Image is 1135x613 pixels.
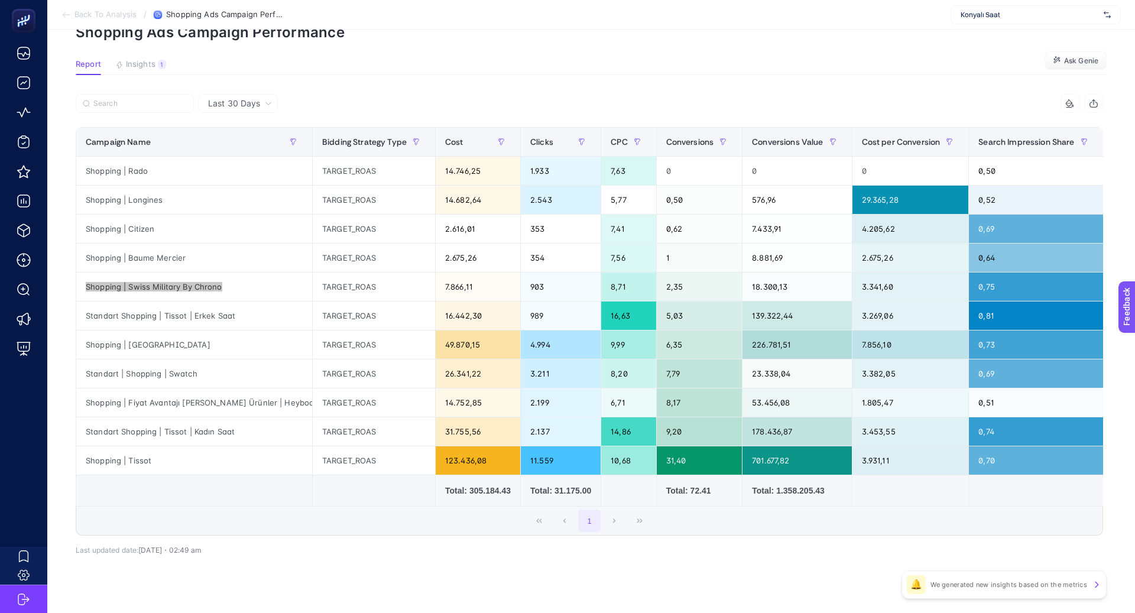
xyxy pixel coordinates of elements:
[852,446,969,475] div: 3.931,11
[313,388,435,417] div: TARGET_ROAS
[1045,51,1107,70] button: Ask Genie
[76,157,312,185] div: Shopping | Rado
[76,186,312,214] div: Shopping | Longines
[969,417,1102,446] div: 0,74
[852,244,969,272] div: 2.675,26
[852,388,969,417] div: 1.805,47
[969,330,1102,359] div: 0,73
[742,301,851,330] div: 139.322,44
[969,446,1102,475] div: 0,70
[852,359,969,388] div: 3.382,05
[521,215,601,243] div: 353
[961,10,1099,20] span: Konyalı Saat
[601,157,656,185] div: 7,63
[76,301,312,330] div: Standart Shopping | Tissot | Erkek Saat
[852,215,969,243] div: 4.205,62
[445,485,511,497] div: Total: 305.184.43
[322,137,407,147] span: Bidding Strategy Type
[601,273,656,301] div: 8,71
[742,273,851,301] div: 18.300,13
[313,157,435,185] div: TARGET_ROAS
[158,60,166,69] div: 1
[969,301,1102,330] div: 0,81
[601,330,656,359] div: 9,99
[601,301,656,330] div: 16,63
[852,157,969,185] div: 0
[436,417,520,446] div: 31.755,56
[521,330,601,359] div: 4.994
[742,417,851,446] div: 178.436,87
[601,388,656,417] div: 6,71
[521,359,601,388] div: 3.211
[76,215,312,243] div: Shopping | Citizen
[969,359,1102,388] div: 0,69
[742,244,851,272] div: 8.881,69
[978,137,1074,147] span: Search Impression Share
[657,273,742,301] div: 2,35
[578,510,601,532] button: 1
[666,137,714,147] span: Conversions
[138,546,201,554] span: [DATE]・02:49 am
[436,330,520,359] div: 49.870,15
[742,446,851,475] div: 701.677,82
[436,186,520,214] div: 14.682,64
[601,417,656,446] div: 14,86
[852,301,969,330] div: 3.269,06
[7,4,45,13] span: Feedback
[436,215,520,243] div: 2.616,01
[208,98,260,109] span: Last 30 Days
[530,137,553,147] span: Clicks
[76,446,312,475] div: Shopping | Tissot
[521,244,601,272] div: 354
[742,215,851,243] div: 7.433,91
[969,244,1102,272] div: 0,64
[93,99,187,108] input: Search
[969,157,1102,185] div: 0,50
[521,301,601,330] div: 989
[657,330,742,359] div: 6,35
[521,388,601,417] div: 2.199
[521,417,601,446] div: 2.137
[1104,9,1111,21] img: svg%3e
[530,485,591,497] div: Total: 31.175.00
[521,186,601,214] div: 2.543
[76,546,138,554] span: Last updated date:
[313,359,435,388] div: TARGET_ROAS
[76,417,312,446] div: Standart Shopping | Tissot | Kadın Saat
[742,186,851,214] div: 576,96
[657,215,742,243] div: 0,62
[601,446,656,475] div: 10,68
[436,301,520,330] div: 16.442,30
[930,580,1087,589] p: We generated new insights based on the metrics
[852,330,969,359] div: 7.856,10
[76,24,1107,41] p: Shopping Ads Campaign Performance
[76,359,312,388] div: Standart | Shopping | Swatch
[657,244,742,272] div: 1
[657,186,742,214] div: 0,50
[852,186,969,214] div: 29.365,28
[657,417,742,446] div: 9,20
[666,485,733,497] div: Total: 72.41
[657,157,742,185] div: 0
[313,215,435,243] div: TARGET_ROAS
[742,359,851,388] div: 23.338,04
[436,244,520,272] div: 2.675,26
[313,273,435,301] div: TARGET_ROAS
[76,388,312,417] div: Shopping | Fiyat Avantajı [PERSON_NAME] Ürünler | Heybooster
[313,330,435,359] div: TARGET_ROAS
[657,301,742,330] div: 5,03
[907,575,926,594] div: 🔔
[74,10,137,20] span: Back To Analysis
[969,186,1102,214] div: 0,52
[166,10,284,20] span: Shopping Ads Campaign Performance
[313,301,435,330] div: TARGET_ROAS
[742,330,851,359] div: 226.781,51
[76,273,312,301] div: Shopping | Swiss Military By Chrono
[436,273,520,301] div: 7.866,11
[126,60,155,69] span: Insights
[1064,56,1098,66] span: Ask Genie
[436,359,520,388] div: 26.341,22
[313,417,435,446] div: TARGET_ROAS
[601,215,656,243] div: 7,41
[657,388,742,417] div: 8,17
